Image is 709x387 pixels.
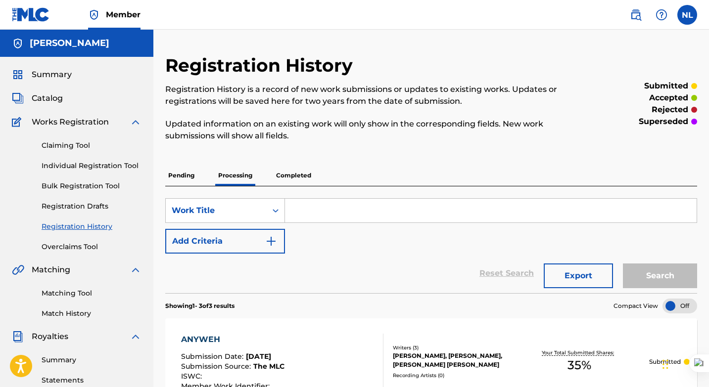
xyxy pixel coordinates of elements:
a: Public Search [626,5,646,25]
img: Top Rightsholder [88,9,100,21]
a: Individual Registration Tool [42,161,142,171]
span: ISWC : [181,372,204,381]
p: Registration History is a record of new work submissions or updates to existing works. Updates or... [165,84,575,107]
img: Works Registration [12,116,25,128]
p: Pending [165,165,197,186]
img: expand [130,331,142,343]
a: Overclaims Tool [42,242,142,252]
p: superseded [639,116,688,128]
p: submitted [644,80,688,92]
a: Registration History [42,221,142,232]
span: Member [106,9,141,20]
p: Updated information on an existing work will only show in the corresponding fields. New work subm... [165,118,575,142]
img: Matching [12,264,24,276]
span: Compact View [614,301,658,310]
a: Bulk Registration Tool [42,181,142,191]
h2: Registration History [165,54,358,77]
div: User Menu [677,5,697,25]
div: Drag [662,349,668,379]
div: [PERSON_NAME], [PERSON_NAME], [PERSON_NAME] [PERSON_NAME] [393,351,510,369]
img: help [656,9,667,21]
p: accepted [649,92,688,104]
a: Matching Tool [42,288,142,299]
p: Processing [215,165,255,186]
div: Recording Artists ( 0 ) [393,372,510,379]
span: Submission Source : [181,362,253,371]
span: [DATE] [246,352,271,361]
img: MLC Logo [12,7,50,22]
a: SummarySummary [12,69,72,81]
p: Completed [273,165,314,186]
span: Matching [32,264,70,276]
img: Catalog [12,92,24,104]
span: Summary [32,69,72,81]
iframe: Resource Center [681,246,709,325]
div: Work Title [172,205,261,216]
a: Claiming Tool [42,140,142,151]
div: Writers ( 3 ) [393,344,510,351]
img: Accounts [12,38,24,49]
div: ANYWEH [181,334,284,345]
span: The MLC [253,362,284,371]
button: Add Criteria [165,229,285,254]
a: Match History [42,308,142,319]
img: expand [130,264,142,276]
div: Help [652,5,671,25]
img: expand [130,116,142,128]
p: Submitted [649,357,681,366]
p: Showing 1 - 3 of 3 results [165,301,235,310]
img: search [630,9,642,21]
a: CatalogCatalog [12,92,63,104]
img: Summary [12,69,24,81]
span: Works Registration [32,116,109,128]
form: Search Form [165,198,697,293]
iframe: Chat Widget [660,340,709,387]
img: 9d2ae6d4665cec9f34b9.svg [265,235,277,247]
span: Catalog [32,92,63,104]
a: Summary [42,355,142,365]
a: Statements [42,375,142,386]
span: Submission Date : [181,352,246,361]
a: Registration Drafts [42,201,142,212]
span: 35 % [567,356,591,374]
span: Royalties [32,331,68,343]
p: rejected [652,104,688,116]
button: Export [544,263,613,288]
img: Royalties [12,331,24,343]
p: Your Total Submitted Shares: [542,349,616,356]
h5: Nishawn Lee [30,38,109,49]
